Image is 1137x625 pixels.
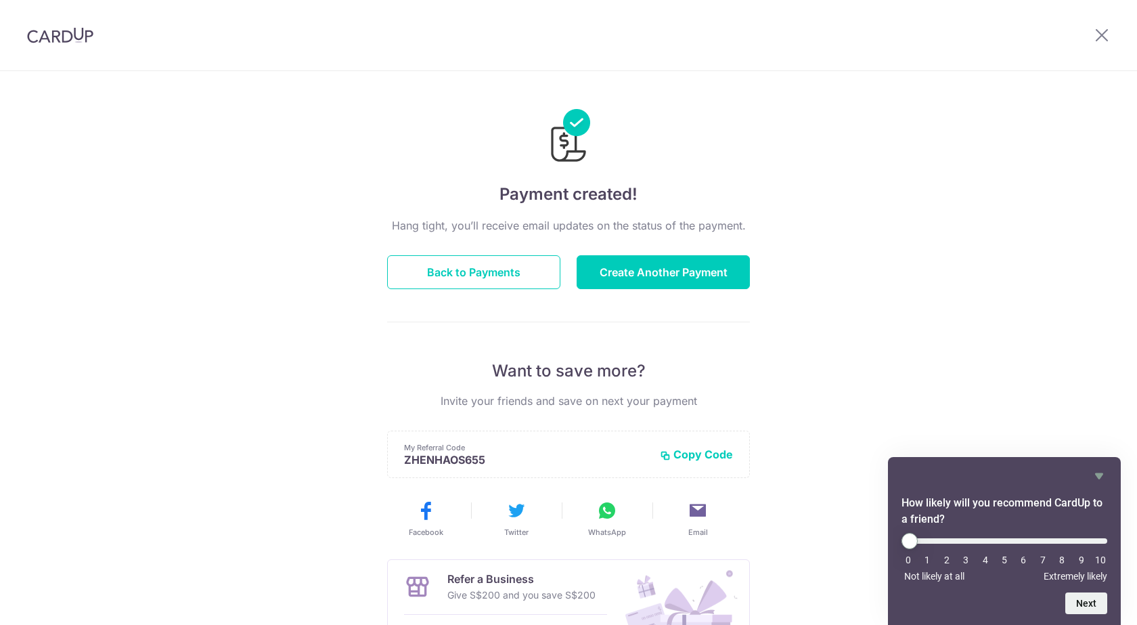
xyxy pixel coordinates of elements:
[409,527,443,538] span: Facebook
[658,500,738,538] button: Email
[547,109,590,166] img: Payments
[387,360,750,382] p: Want to save more?
[904,571,964,582] span: Not likely at all
[404,453,649,467] p: ZHENHAOS655
[901,495,1107,527] h2: How likely will you recommend CardUp to a friend? Select an option from 0 to 10, with 0 being Not...
[1075,555,1088,565] li: 9
[567,500,647,538] button: WhatsApp
[1094,555,1107,565] li: 10
[998,555,1011,565] li: 5
[920,555,934,565] li: 1
[504,527,529,538] span: Twitter
[660,448,733,461] button: Copy Code
[387,217,750,234] p: Hang tight, you’ll receive email updates on the status of the payment.
[1036,555,1050,565] li: 7
[577,255,750,289] button: Create Another Payment
[447,587,596,603] p: Give S$200 and you save S$200
[979,555,992,565] li: 4
[1017,555,1030,565] li: 6
[588,527,626,538] span: WhatsApp
[386,500,466,538] button: Facebook
[447,571,596,587] p: Refer a Business
[1055,555,1069,565] li: 8
[901,468,1107,614] div: How likely will you recommend CardUp to a friend? Select an option from 0 to 10, with 0 being Not...
[1044,571,1107,582] span: Extremely likely
[387,393,750,409] p: Invite your friends and save on next your payment
[1065,592,1107,614] button: Next question
[27,27,93,43] img: CardUp
[901,555,915,565] li: 0
[387,255,560,289] button: Back to Payments
[688,527,708,538] span: Email
[476,500,556,538] button: Twitter
[1091,468,1107,484] button: Hide survey
[901,533,1107,582] div: How likely will you recommend CardUp to a friend? Select an option from 0 to 10, with 0 being Not...
[959,555,973,565] li: 3
[387,182,750,207] h4: Payment created!
[940,555,954,565] li: 2
[404,442,649,453] p: My Referral Code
